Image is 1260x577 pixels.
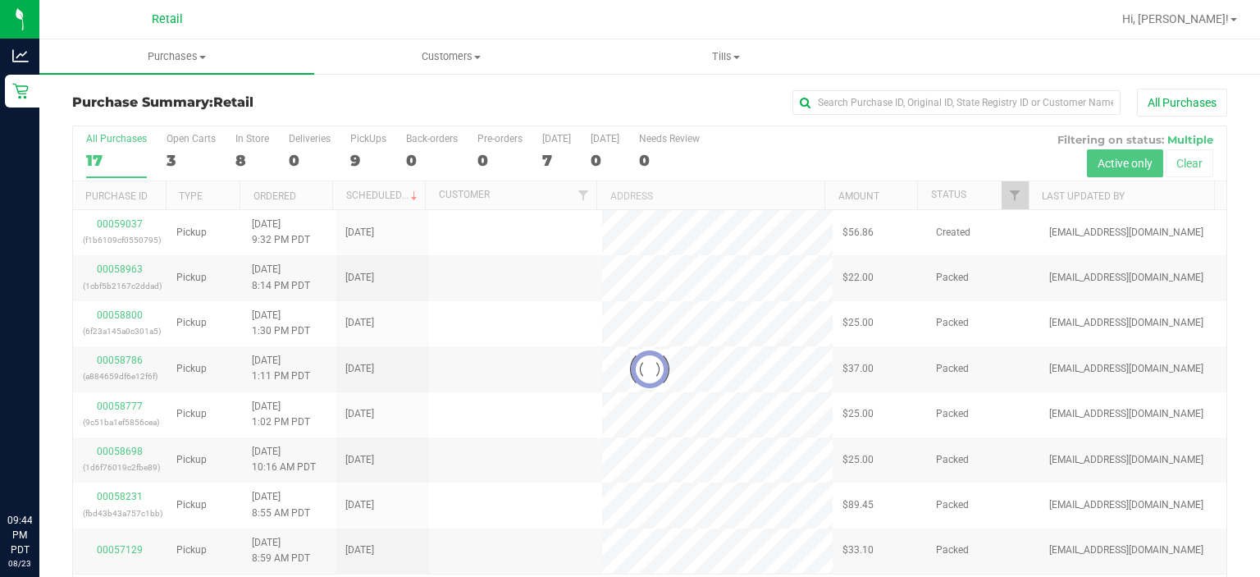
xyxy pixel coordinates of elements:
[39,39,314,74] a: Purchases
[152,12,183,26] span: Retail
[16,446,66,495] iframe: Resource center
[39,49,314,64] span: Purchases
[792,90,1121,115] input: Search Purchase ID, Original ID, State Registry ID or Customer Name...
[7,557,32,570] p: 08/23
[72,95,457,110] h3: Purchase Summary:
[213,94,253,110] span: Retail
[7,513,32,557] p: 09:44 PM PDT
[12,83,29,99] inline-svg: Retail
[314,39,589,74] a: Customers
[315,49,588,64] span: Customers
[1137,89,1227,117] button: All Purchases
[12,48,29,64] inline-svg: Analytics
[48,443,68,463] iframe: Resource center unread badge
[590,49,863,64] span: Tills
[1122,12,1229,25] span: Hi, [PERSON_NAME]!
[589,39,864,74] a: Tills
